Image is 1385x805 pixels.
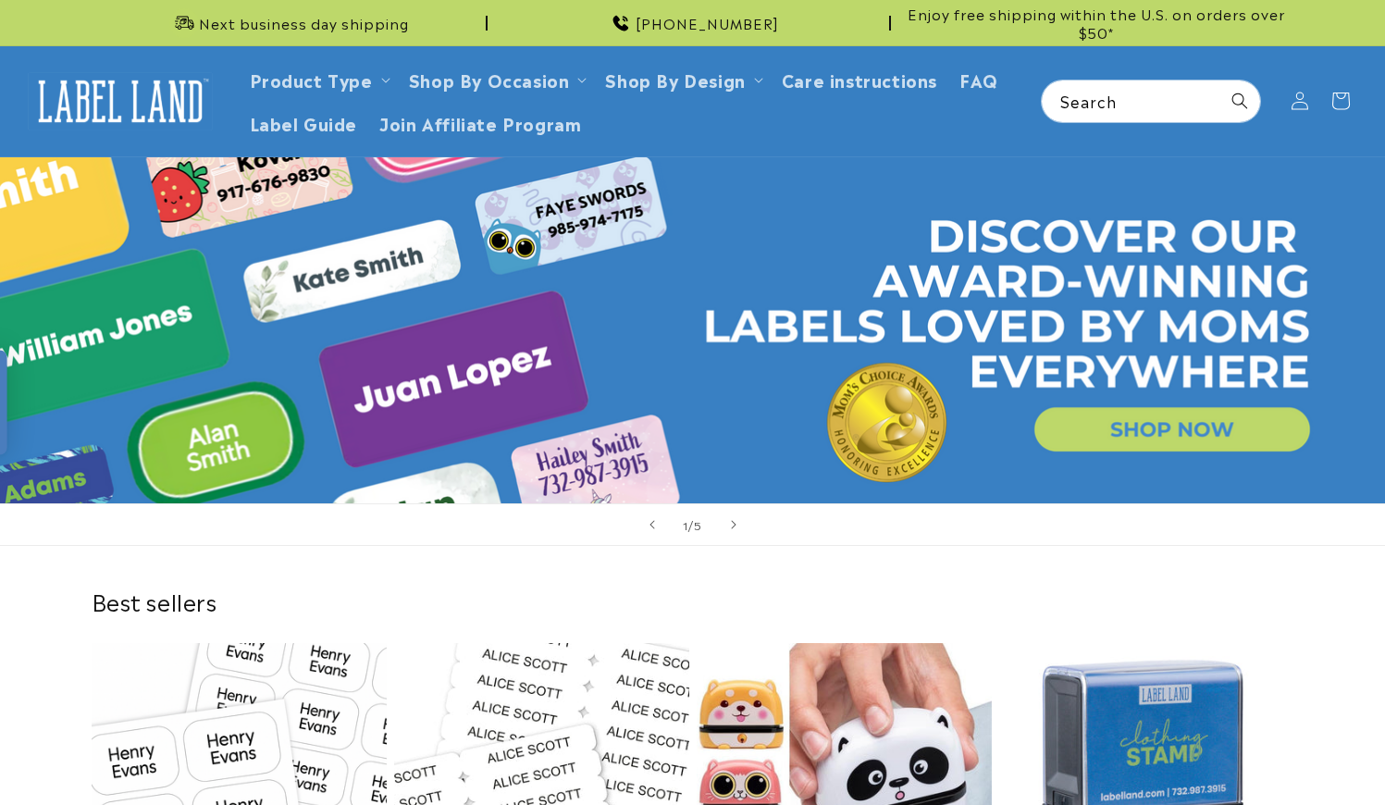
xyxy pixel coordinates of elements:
button: Next slide [713,504,754,545]
span: Label Guide [250,112,358,133]
span: [PHONE_NUMBER] [636,14,779,32]
span: Shop By Occasion [409,68,570,90]
span: Care instructions [782,68,937,90]
a: Care instructions [771,57,948,101]
span: 5 [694,515,702,534]
span: 1 [683,515,688,534]
img: Label Land [28,72,213,130]
span: Join Affiliate Program [379,112,581,133]
a: Label Guide [239,101,369,144]
h2: Best sellers [92,587,1294,615]
iframe: Gorgias Floating Chat [996,718,1366,786]
a: Join Affiliate Program [368,101,592,144]
span: Enjoy free shipping within the U.S. on orders over $50* [898,5,1294,41]
a: FAQ [948,57,1009,101]
summary: Shop By Occasion [398,57,595,101]
a: Shop By Design [605,67,745,92]
button: Search [1219,80,1260,121]
button: Previous slide [632,504,673,545]
a: Label Land [21,66,220,137]
span: Next business day shipping [199,14,409,32]
span: FAQ [959,68,998,90]
a: Product Type [250,67,373,92]
summary: Shop By Design [594,57,770,101]
span: / [688,515,694,534]
summary: Product Type [239,57,398,101]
